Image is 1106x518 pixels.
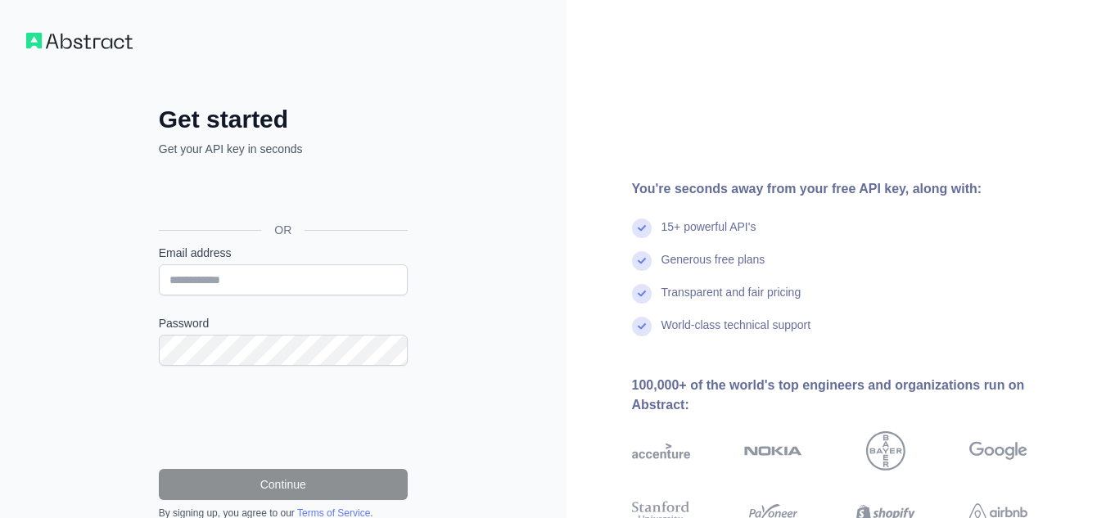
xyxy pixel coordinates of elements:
[159,105,408,134] h2: Get started
[744,431,802,471] img: nokia
[26,33,133,49] img: Workflow
[661,317,811,349] div: World-class technical support
[261,222,305,238] span: OR
[159,141,408,157] p: Get your API key in seconds
[632,179,1081,199] div: You're seconds away from your free API key, along with:
[159,315,408,331] label: Password
[632,317,652,336] img: check mark
[661,284,801,317] div: Transparent and fair pricing
[632,431,690,471] img: accenture
[632,251,652,271] img: check mark
[969,431,1027,471] img: google
[632,284,652,304] img: check mark
[661,218,756,251] div: 15+ powerful API's
[159,385,408,449] iframe: reCAPTCHA
[159,245,408,261] label: Email address
[661,251,765,284] div: Generous free plans
[632,218,652,238] img: check mark
[632,376,1081,415] div: 100,000+ of the world's top engineers and organizations run on Abstract:
[151,175,413,211] iframe: Sign in with Google Button
[866,431,905,471] img: bayer
[159,469,408,500] button: Continue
